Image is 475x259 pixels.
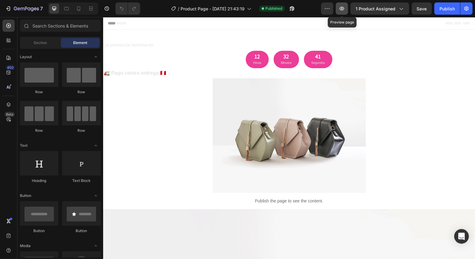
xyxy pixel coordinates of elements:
[62,228,101,234] div: Button
[91,241,101,251] span: Toggle open
[20,228,58,234] div: Button
[91,191,101,201] span: Toggle open
[20,128,58,133] div: Row
[150,36,158,43] div: 12
[20,89,58,95] div: Row
[20,243,31,249] span: Media
[73,40,87,46] span: Element
[62,128,101,133] div: Row
[20,54,32,60] span: Layout
[265,6,282,11] span: Published
[20,143,28,148] span: Text
[103,17,475,259] iframe: Design area
[417,6,427,11] span: Save
[40,5,43,12] p: 7
[434,2,460,15] button: Publish
[20,20,101,32] input: Search Sections & Elements
[115,2,140,15] div: Undo/Redo
[1,53,63,58] strong: 🚛 Pago contra entrega 🇵🇪
[34,40,47,46] span: Section
[439,6,455,12] div: Publish
[412,2,432,15] button: Save
[178,36,189,43] div: 32
[454,229,469,244] div: Open Intercom Messenger
[181,6,245,12] span: Product Page - [DATE] 21:43:19
[6,65,15,70] div: 450
[208,36,222,43] div: 41
[208,43,222,49] p: Segundos
[110,61,263,176] img: image_demo.jpg
[2,2,46,15] button: 7
[91,52,101,62] span: Toggle open
[178,43,189,49] p: Minutos
[20,178,58,183] div: Heading
[356,6,395,12] span: 1 product assigned
[5,112,15,117] div: Beta
[62,178,101,183] div: Text Block
[62,89,101,95] div: Row
[350,2,409,15] button: 1 product assigned
[150,43,158,49] p: Horas
[91,141,101,150] span: Toggle open
[20,193,31,198] span: Button
[178,6,179,12] span: /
